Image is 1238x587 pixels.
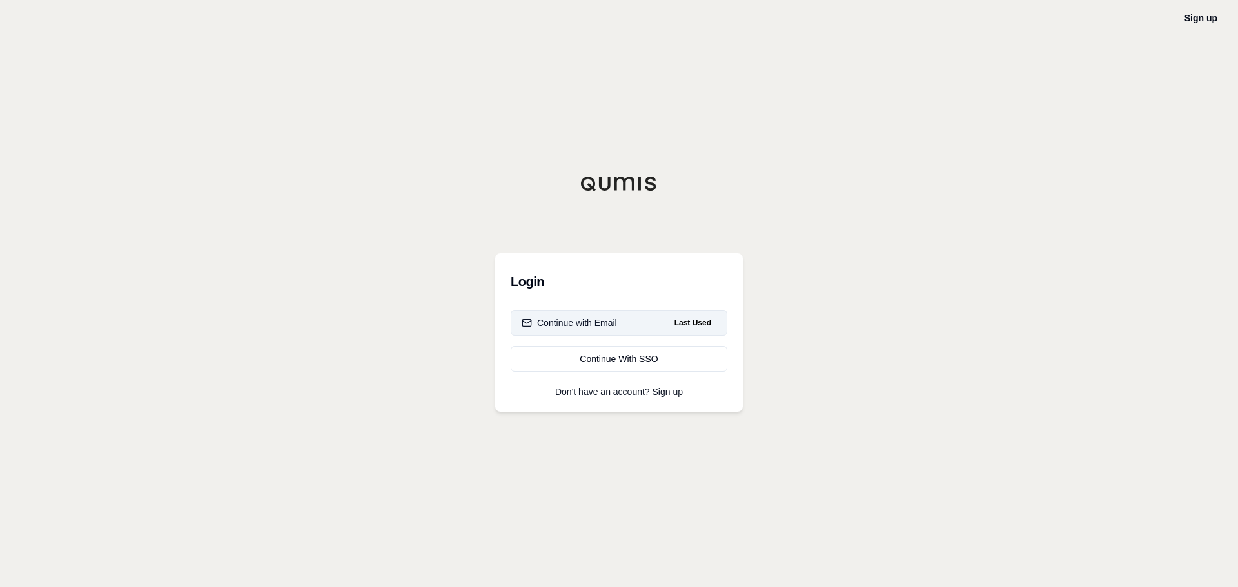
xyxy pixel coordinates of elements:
[522,316,617,329] div: Continue with Email
[580,176,658,191] img: Qumis
[511,387,727,396] p: Don't have an account?
[522,352,716,365] div: Continue With SSO
[653,387,683,397] a: Sign up
[511,310,727,336] button: Continue with EmailLast Used
[511,269,727,294] h3: Login
[1184,13,1217,23] a: Sign up
[511,346,727,372] a: Continue With SSO
[669,315,716,331] span: Last Used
